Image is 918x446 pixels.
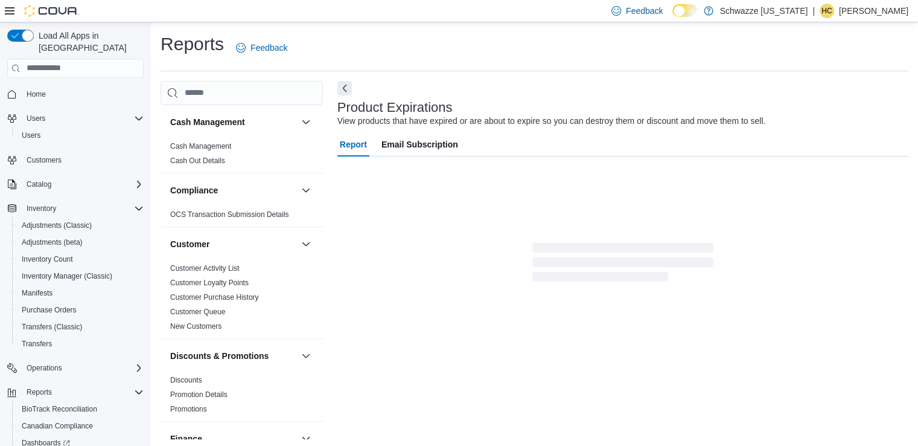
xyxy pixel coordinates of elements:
[161,261,323,338] div: Customer
[170,322,222,331] a: New Customers
[22,361,144,375] span: Operations
[22,177,144,192] span: Catalog
[27,89,46,99] span: Home
[299,183,313,198] button: Compliance
[2,360,148,377] button: Operations
[12,234,148,251] button: Adjustments (beta)
[12,401,148,418] button: BioTrack Reconciliation
[2,176,148,193] button: Catalog
[12,302,148,318] button: Purchase Orders
[22,361,67,375] button: Operations
[170,433,296,445] button: Finance
[381,132,458,157] span: Email Subscription
[17,269,117,283] a: Inventory Manager (Classic)
[17,337,57,351] a: Transfers
[170,376,202,384] a: Discounts
[12,335,148,352] button: Transfers
[17,320,87,334] a: Transfers (Classic)
[2,200,148,217] button: Inventory
[170,375,202,385] span: Discounts
[17,402,102,416] a: BioTrack Reconciliation
[22,238,83,247] span: Adjustments (beta)
[22,421,93,431] span: Canadian Compliance
[17,252,78,267] a: Inventory Count
[170,157,225,165] a: Cash Out Details
[170,433,202,445] h3: Finance
[299,115,313,129] button: Cash Management
[17,128,144,143] span: Users
[22,221,92,230] span: Adjustments (Classic)
[170,390,228,399] a: Promotion Details
[170,263,240,273] span: Customer Activity List
[719,4,808,18] p: Schwazze [US_STATE]
[170,350,269,362] h3: Discounts & Promotions
[2,110,148,127] button: Users
[812,4,815,18] p: |
[12,268,148,285] button: Inventory Manager (Classic)
[299,349,313,363] button: Discounts & Promotions
[161,32,224,56] h1: Reports
[170,238,296,250] button: Customer
[170,279,249,287] a: Customer Loyalty Points
[532,245,713,284] span: Loading
[170,405,207,413] a: Promotions
[2,85,148,103] button: Home
[672,4,698,17] input: Dark Mode
[22,111,144,126] span: Users
[22,322,82,332] span: Transfers (Classic)
[170,141,231,151] span: Cash Management
[17,337,144,351] span: Transfers
[170,116,245,128] h3: Cash Management
[17,286,57,300] a: Manifests
[2,384,148,401] button: Reports
[170,116,296,128] button: Cash Management
[337,100,453,115] h3: Product Expirations
[337,81,352,95] button: Next
[170,238,209,250] h3: Customer
[22,385,57,399] button: Reports
[2,151,148,169] button: Customers
[34,30,144,54] span: Load All Apps in [GEOGRAPHIC_DATA]
[17,235,144,250] span: Adjustments (beta)
[170,184,296,196] button: Compliance
[170,142,231,150] a: Cash Management
[170,293,259,302] a: Customer Purchase History
[231,36,292,60] a: Feedback
[22,339,52,349] span: Transfers
[17,303,81,317] a: Purchase Orders
[170,307,225,317] span: Customer Queue
[22,87,51,102] a: Home
[170,210,289,219] a: OCS Transaction Submission Details
[170,184,218,196] h3: Compliance
[821,4,832,18] span: HC
[12,418,148,435] button: Canadian Compliance
[17,128,45,143] a: Users
[12,285,148,302] button: Manifests
[161,207,323,227] div: Compliance
[170,404,207,414] span: Promotions
[22,111,50,126] button: Users
[22,201,144,216] span: Inventory
[12,318,148,335] button: Transfers (Classic)
[17,252,144,267] span: Inventory Count
[250,42,287,54] span: Feedback
[22,271,112,281] span: Inventory Manager (Classic)
[820,4,834,18] div: Holly Carpenter
[22,404,97,414] span: BioTrack Reconciliation
[22,177,56,192] button: Catalog
[27,155,62,165] span: Customers
[17,402,144,416] span: BioTrack Reconciliation
[17,419,98,433] a: Canadian Compliance
[337,115,765,128] div: View products that have expired or are about to expire so you can destroy them or discount and mo...
[17,419,144,433] span: Canadian Compliance
[170,292,259,302] span: Customer Purchase History
[17,218,144,233] span: Adjustments (Classic)
[17,218,97,233] a: Adjustments (Classic)
[17,235,88,250] a: Adjustments (beta)
[12,251,148,268] button: Inventory Count
[12,217,148,234] button: Adjustments (Classic)
[22,305,77,315] span: Purchase Orders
